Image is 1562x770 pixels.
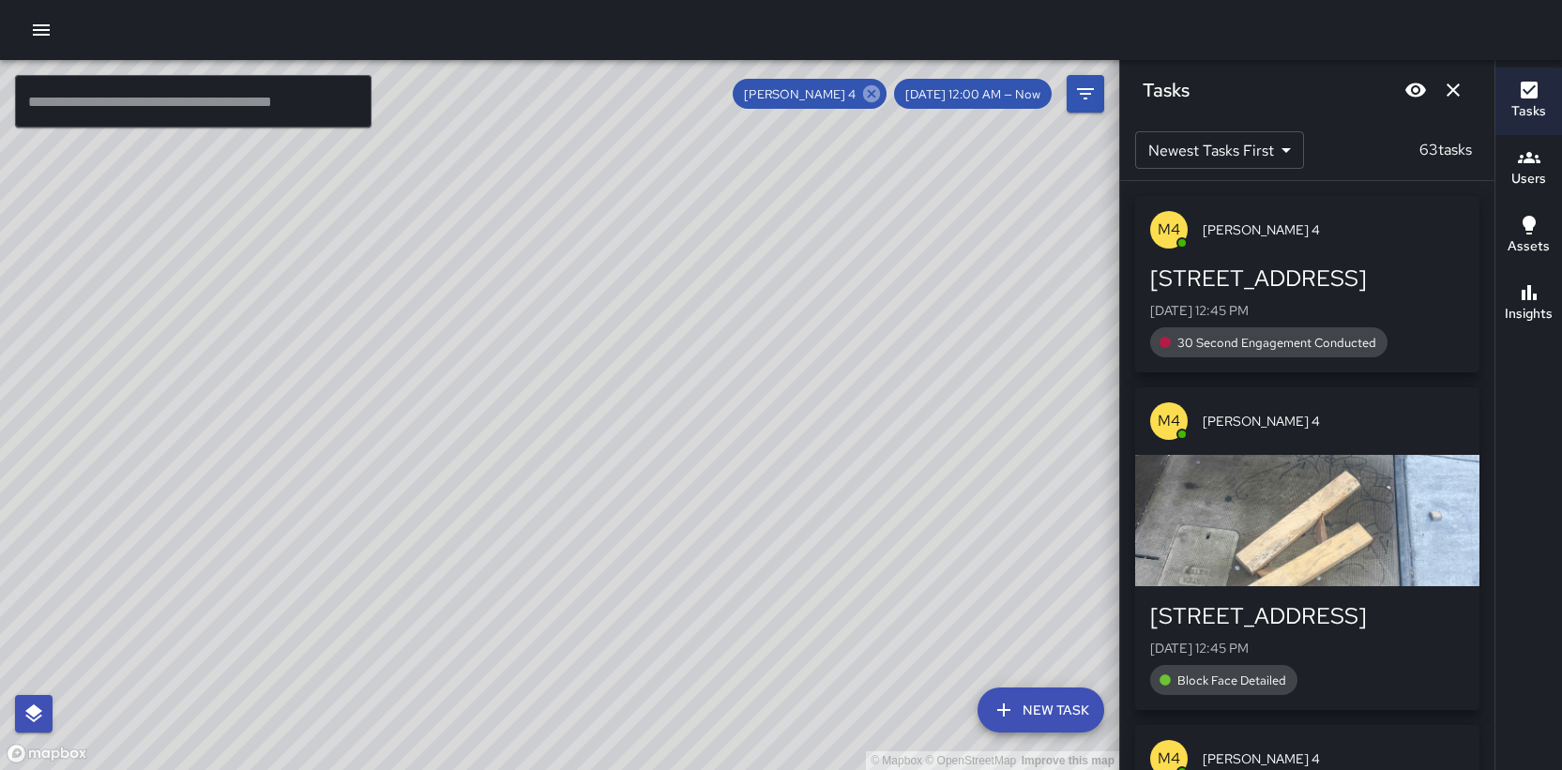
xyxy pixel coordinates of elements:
[1495,203,1562,270] button: Assets
[733,79,887,109] div: [PERSON_NAME] 4
[1511,101,1546,122] h6: Tasks
[1412,139,1479,161] p: 63 tasks
[1434,71,1472,109] button: Dismiss
[1158,410,1180,432] p: M4
[1143,75,1190,105] h6: Tasks
[1203,412,1464,430] span: [PERSON_NAME] 4
[1495,68,1562,135] button: Tasks
[1150,639,1464,657] p: [DATE] 12:45 PM
[1067,75,1104,113] button: Filters
[1135,131,1304,169] div: Newest Tasks First
[733,86,867,102] span: [PERSON_NAME] 4
[1397,71,1434,109] button: Blur
[1511,169,1546,189] h6: Users
[1158,747,1180,770] p: M4
[1166,335,1388,351] span: 30 Second Engagement Conducted
[1495,270,1562,338] button: Insights
[894,86,1052,102] span: [DATE] 12:00 AM — Now
[1166,672,1297,688] span: Block Face Detailed
[1495,135,1562,203] button: Users
[1135,196,1479,372] button: M4[PERSON_NAME] 4[STREET_ADDRESS][DATE] 12:45 PM30 Second Engagement Conducted
[1135,387,1479,710] button: M4[PERSON_NAME] 4[STREET_ADDRESS][DATE] 12:45 PMBlock Face Detailed
[1203,220,1464,239] span: [PERSON_NAME] 4
[1508,236,1550,257] h6: Assets
[1505,304,1553,325] h6: Insights
[978,687,1104,732] button: New Task
[1203,749,1464,768] span: [PERSON_NAME] 4
[1150,264,1464,294] div: [STREET_ADDRESS]
[1150,301,1464,320] p: [DATE] 12:45 PM
[1158,219,1180,241] p: M4
[1150,601,1464,631] div: [STREET_ADDRESS]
